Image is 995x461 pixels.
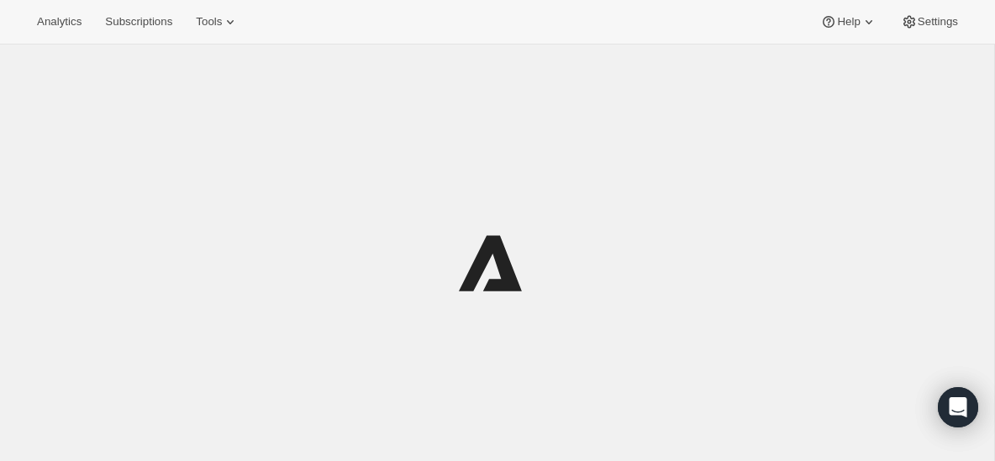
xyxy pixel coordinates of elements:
[810,10,887,34] button: Help
[196,15,222,29] span: Tools
[918,15,958,29] span: Settings
[938,387,978,427] div: Open Intercom Messenger
[27,10,92,34] button: Analytics
[37,15,82,29] span: Analytics
[837,15,860,29] span: Help
[95,10,182,34] button: Subscriptions
[186,10,249,34] button: Tools
[105,15,172,29] span: Subscriptions
[891,10,968,34] button: Settings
